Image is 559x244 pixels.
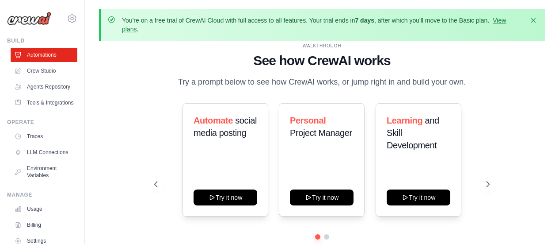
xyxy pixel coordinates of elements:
[515,201,559,244] iframe: Chat Widget
[387,116,422,125] span: Learning
[355,17,374,24] strong: 7 days
[122,16,524,34] p: You're on a free trial of CrewAI Cloud with full access to all features. Your trial ends in , aft...
[11,202,77,216] a: Usage
[11,64,77,78] a: Crew Studio
[11,96,77,110] a: Tools & Integrations
[7,191,77,198] div: Manage
[11,80,77,94] a: Agents Repository
[7,119,77,126] div: Operate
[154,53,490,69] h1: See how CrewAI works
[387,190,450,205] button: Try it now
[154,43,490,49] div: WALKTHROUGH
[11,48,77,62] a: Automations
[290,190,354,205] button: Try it now
[7,37,77,44] div: Build
[174,76,471,89] p: Try a prompt below to see how CrewAI works, or jump right in and build your own.
[387,116,439,150] span: and Skill Development
[11,145,77,159] a: LLM Connections
[290,116,326,125] span: Personal
[194,116,233,125] span: Automate
[11,129,77,143] a: Traces
[11,218,77,232] a: Billing
[194,116,257,138] span: social media posting
[7,12,51,25] img: Logo
[290,128,352,138] span: Project Manager
[194,190,257,205] button: Try it now
[11,161,77,182] a: Environment Variables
